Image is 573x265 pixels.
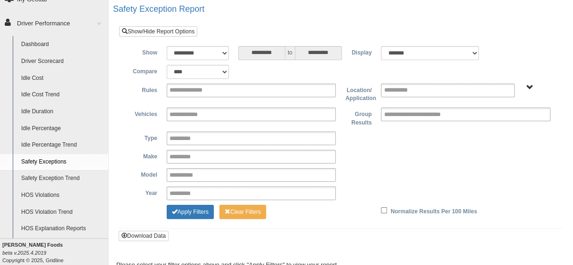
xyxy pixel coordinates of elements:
[2,242,63,248] b: [PERSON_NAME] Foods
[126,108,162,119] label: Vehicles
[17,170,108,187] a: Safety Exception Trend
[17,237,108,254] a: HOS Violation Audit Reports
[340,84,376,103] label: Location/ Application
[17,154,108,171] a: Safety Exceptions
[391,205,477,216] label: Normalize Results Per 100 Miles
[113,5,573,14] h2: Safety Exception Report
[126,46,162,57] label: Show
[126,150,162,161] label: Make
[340,108,376,127] label: Group Results
[167,205,214,219] button: Change Filter Options
[17,220,108,237] a: HOS Explanation Reports
[17,86,108,103] a: Idle Cost Trend
[285,46,295,60] span: to
[126,132,162,143] label: Type
[17,70,108,87] a: Idle Cost
[17,103,108,120] a: Idle Duration
[340,46,376,57] label: Display
[17,204,108,221] a: HOS Violation Trend
[126,187,162,198] label: Year
[2,241,108,264] div: Copyright © 2025, Gridline
[17,137,108,154] a: Idle Percentage Trend
[17,120,108,137] a: Idle Percentage
[17,36,108,53] a: Dashboard
[219,205,266,219] button: Change Filter Options
[2,250,46,256] i: beta v.2025.4.2019
[17,187,108,204] a: HOS Violations
[17,53,108,70] a: Driver Scorecard
[126,84,162,95] label: Rules
[119,231,169,241] button: Download Data
[126,168,162,179] label: Model
[119,26,197,37] a: Show/Hide Report Options
[126,65,162,76] label: Compare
